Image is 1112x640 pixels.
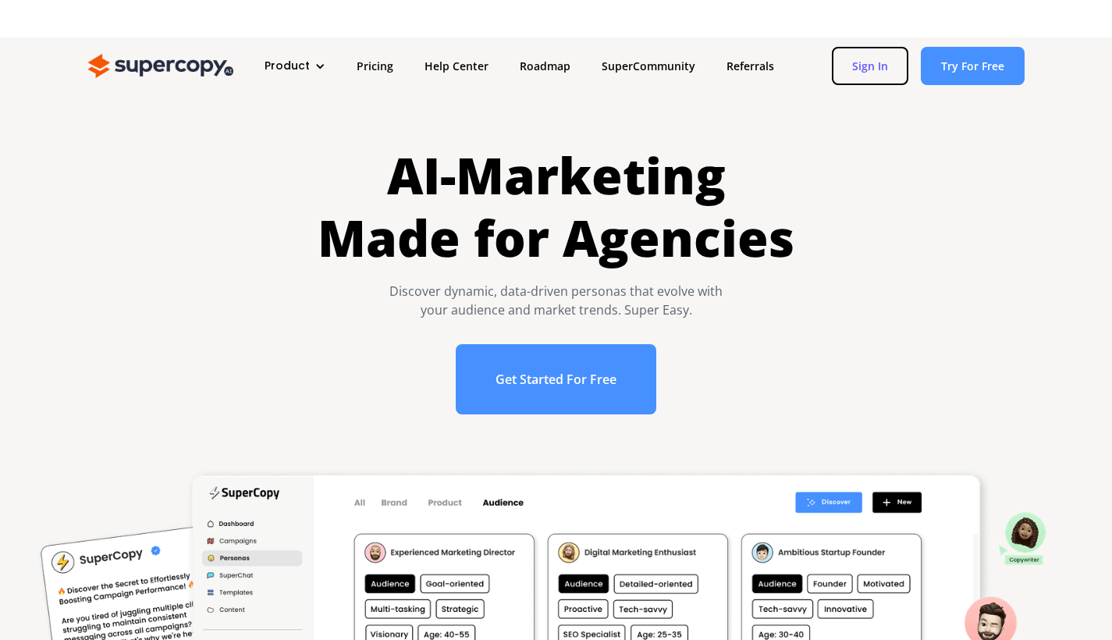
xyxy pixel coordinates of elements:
[586,52,711,80] a: SuperCommunity
[341,52,409,80] a: Pricing
[265,58,310,74] div: Product
[318,144,794,269] h1: AI-Marketing Made for Agencies
[409,52,504,80] a: Help Center
[318,282,794,319] div: Discover dynamic, data-driven personas that evolve with your audience and market trends. Super Easy.
[711,52,790,80] a: Referrals
[456,344,656,414] a: Get Started For Free
[921,47,1025,85] a: Try For Free
[832,47,908,85] a: Sign In
[249,52,341,80] div: Product
[504,52,586,80] a: Roadmap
